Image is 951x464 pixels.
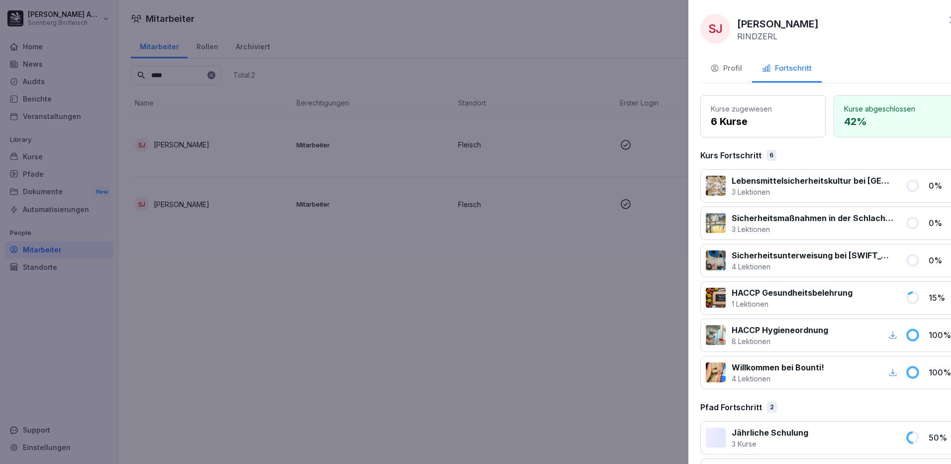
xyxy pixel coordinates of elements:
p: Lebensmittelsicherheitskultur bei [GEOGRAPHIC_DATA] [732,175,893,187]
p: 8 Lektionen [732,336,828,347]
button: Profil [700,56,752,83]
p: Kurse abgeschlossen [844,104,949,114]
p: HACCP Gesundheitsbelehrung [732,287,853,299]
p: Sicherheitsunterweisung bei [SWIFT_CODE] [732,249,893,261]
p: HACCP Hygieneordnung [732,324,828,336]
p: 4 Lektionen [732,261,893,272]
p: 3 Lektionen [732,224,893,234]
p: Willkommen bei Bounti! [732,361,824,373]
div: SJ [700,14,730,44]
div: 2 [767,402,777,413]
p: Kurs Fortschritt [700,149,761,161]
p: 42 % [844,114,949,129]
p: 6 Kurse [711,114,815,129]
div: Fortschritt [762,63,812,74]
p: Jährliche Schulung [732,427,808,439]
p: 3 Kurse [732,439,808,449]
p: [PERSON_NAME] [737,16,819,31]
p: Kurse zugewiesen [711,104,815,114]
p: Pfad Fortschritt [700,401,762,413]
p: Sicherheitsmaßnahmen in der Schlachtung und Zerlegung [732,212,893,224]
div: Profil [710,63,742,74]
p: 1 Lektionen [732,299,853,309]
p: 3 Lektionen [732,187,893,197]
p: 4 Lektionen [732,373,824,384]
p: RINDZERL [737,31,777,41]
button: Fortschritt [752,56,822,83]
div: 6 [766,150,776,161]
